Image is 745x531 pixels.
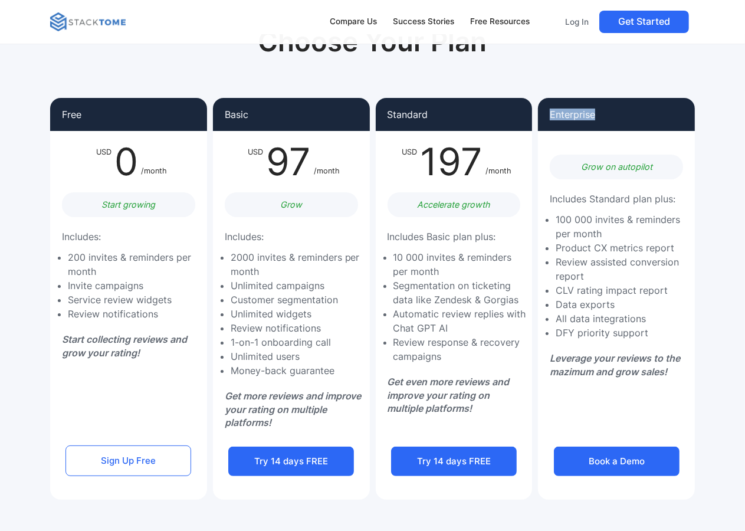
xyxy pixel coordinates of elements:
[231,278,364,293] li: Unlimited campaigns
[556,255,689,283] li: Review assisted conversion report
[324,9,383,34] a: Compare Us
[556,297,689,312] li: Data exports
[388,9,460,34] a: Success Stories
[556,241,689,255] li: Product CX metrics report
[556,326,689,340] li: DFY priority support
[559,11,595,33] a: Log In
[599,11,689,33] a: Get Started
[388,376,510,414] em: Get even more reviews and improve your rating on multiple platforms!
[62,333,187,358] em: Start collecting reviews and grow your rating!
[62,110,81,119] p: Free
[465,9,536,34] a: Free Resources
[314,143,340,181] div: /month
[393,307,527,335] li: Automatic review replies with Chat GPT AI
[228,447,354,476] a: Try 14 days FREE
[550,352,680,377] em: Leverage your reviews to the mazimum and grow sales!
[470,15,530,28] div: Free Resources
[485,143,511,181] div: /month
[96,143,111,181] div: USD
[330,15,377,28] div: Compare Us
[231,335,364,349] li: 1-on-1 onboarding call
[65,445,191,476] a: Sign Up Free
[581,162,652,172] em: Grow on autopilot
[393,335,527,363] li: Review response & recovery campaigns
[68,293,201,307] li: Service review widgets
[141,143,167,181] div: /month
[417,143,485,181] div: 197
[225,390,362,428] em: Get more reviews and improve your rating on multiple platforms!
[417,199,490,209] em: Accelerate growth
[550,110,595,119] p: Enterprise
[554,447,680,476] a: Book a Demo
[68,278,201,293] li: Invite campaigns
[556,283,689,297] li: CLV rating impact report
[388,229,496,245] p: Includes Basic plan plus:
[280,199,302,209] em: Grow
[556,312,689,326] li: All data integrations
[391,447,517,476] a: Try 14 days FREE
[111,143,141,181] div: 0
[68,250,201,278] li: 200 invites & reminders per month
[231,349,364,363] li: Unlimited users
[62,229,101,245] p: Includes:
[393,15,454,28] div: Success Stories
[68,307,201,321] li: Review notifications
[225,110,248,119] p: Basic
[393,278,527,307] li: Segmentation on ticketing data like Zendesk & Gorgias
[231,250,364,278] li: 2000 invites & reminders per month
[264,143,314,181] div: 97
[231,363,364,378] li: Money-back guarantee
[402,143,417,181] div: USD
[225,229,264,245] p: Includes:
[388,110,428,119] p: Standard
[101,199,155,209] em: Start growing
[550,191,675,207] p: Includes Standard plan plus:
[565,17,589,27] p: Log In
[393,250,527,278] li: 10 000 invites & reminders per month
[231,321,364,335] li: Review notifications
[556,212,689,241] li: 100 000 invites & reminders per month
[231,293,364,307] li: Customer segmentation
[248,143,264,181] div: USD
[231,307,364,321] li: Unlimited widgets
